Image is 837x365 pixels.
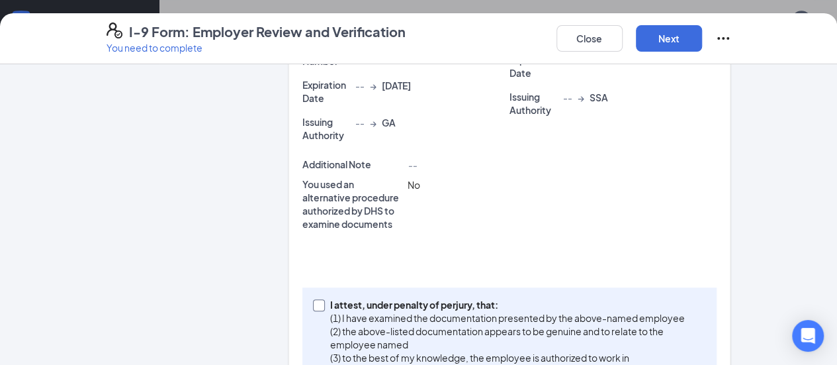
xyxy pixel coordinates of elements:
button: Close [556,25,623,52]
span: -- [355,116,365,129]
span: SSA [589,91,607,104]
h4: I-9 Form: Employer Review and Verification [129,23,406,41]
span: -- [355,79,365,92]
div: Open Intercom Messenger [792,320,824,352]
p: Issuing Authority [509,90,557,117]
p: Additional Note [302,158,402,171]
span: GA [382,116,396,129]
p: Issuing Authority [302,115,350,142]
p: Expiration Date [302,78,350,105]
span: -- [562,91,572,104]
p: (2) the above-listed documentation appears to be genuine and to relate to the employee named [330,325,701,351]
p: I attest, under penalty of perjury, that: [330,298,701,311]
p: (1) I have examined the documentation presented by the above-named employee [330,311,701,325]
span: No [407,179,419,191]
span: [DATE] [382,79,411,92]
svg: FormI9EVerifyIcon [107,23,122,38]
span: → [370,116,376,129]
p: You used an alternative procedure authorized by DHS to examine documents [302,178,402,231]
svg: Ellipses [715,30,731,46]
p: You need to complete [107,41,406,54]
span: -- [407,159,416,171]
span: → [370,79,376,92]
p: Expiration Date [509,53,557,79]
span: → [577,91,584,104]
button: Next [636,25,702,52]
